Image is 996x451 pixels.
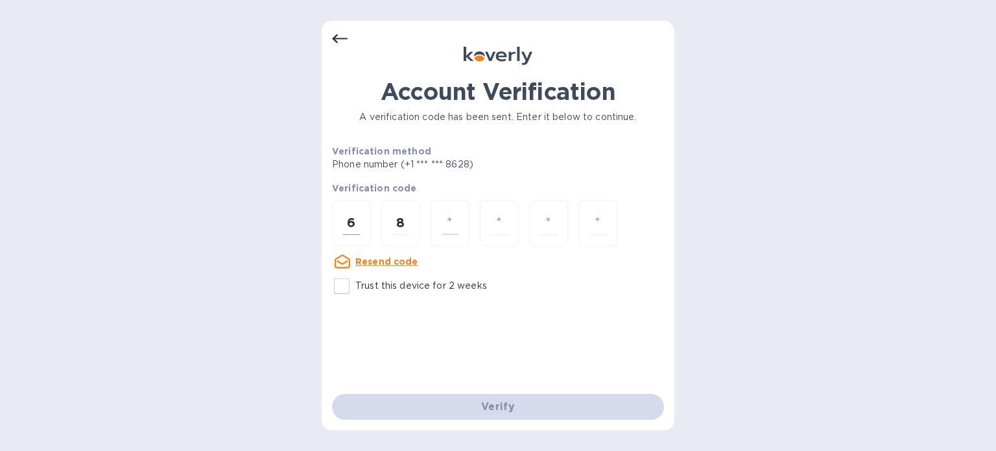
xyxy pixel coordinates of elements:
[332,146,431,156] b: Verification method
[332,158,573,171] p: Phone number (+1 *** *** 8628)
[332,182,664,195] p: Verification code
[355,279,487,293] p: Trust this device for 2 weeks
[355,256,418,267] u: Resend code
[332,110,664,124] p: A verification code has been sent. Enter it below to continue.
[332,78,664,105] h1: Account Verification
